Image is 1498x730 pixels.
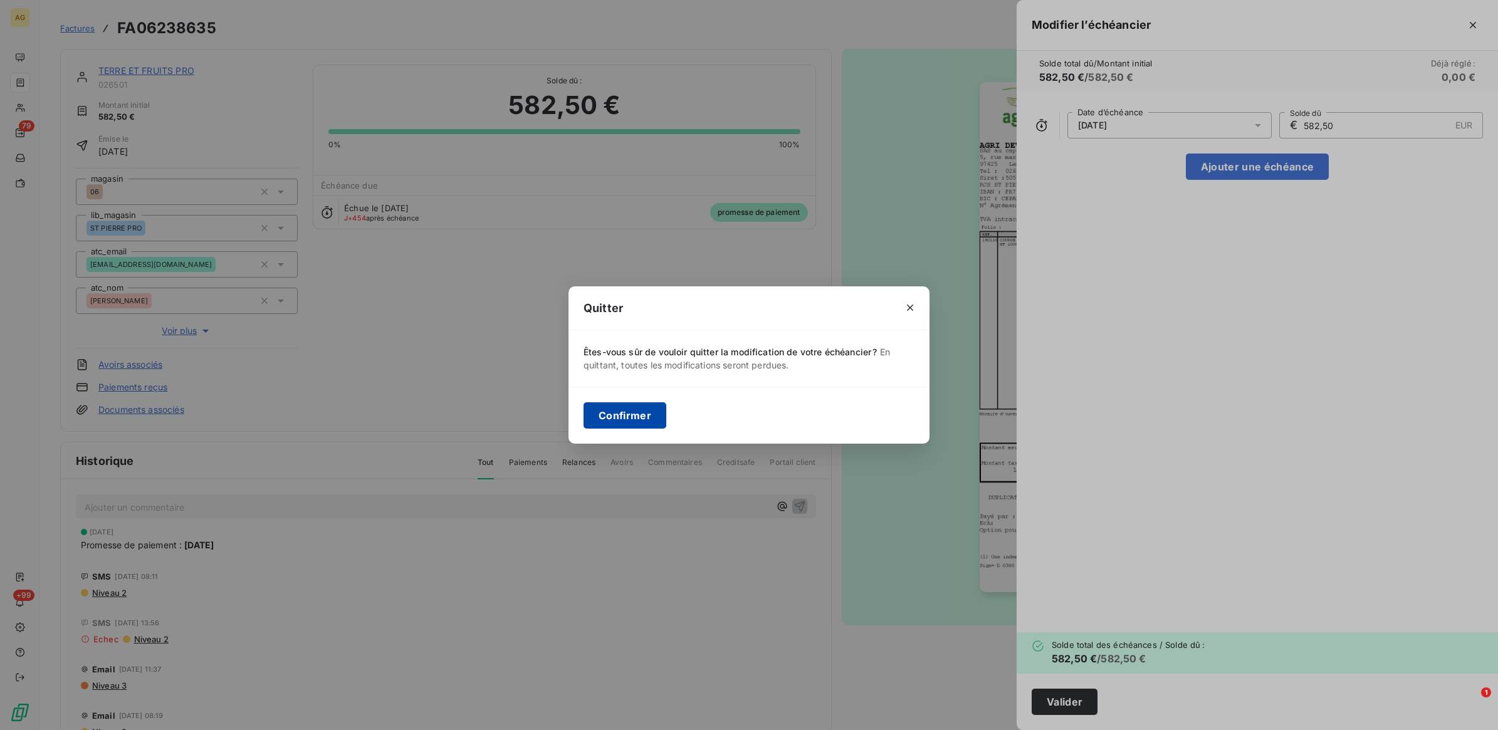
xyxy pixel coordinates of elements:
span: Êtes-vous sûr de vouloir quitter la modification de votre échéancier ? [584,347,877,357]
span: 1 [1481,687,1491,697]
button: Confirmer [584,402,666,429]
span: Quitter [584,300,623,316]
iframe: Intercom live chat [1455,687,1485,717]
span: En quittant, toutes les modifications seront perdues. [584,347,890,370]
